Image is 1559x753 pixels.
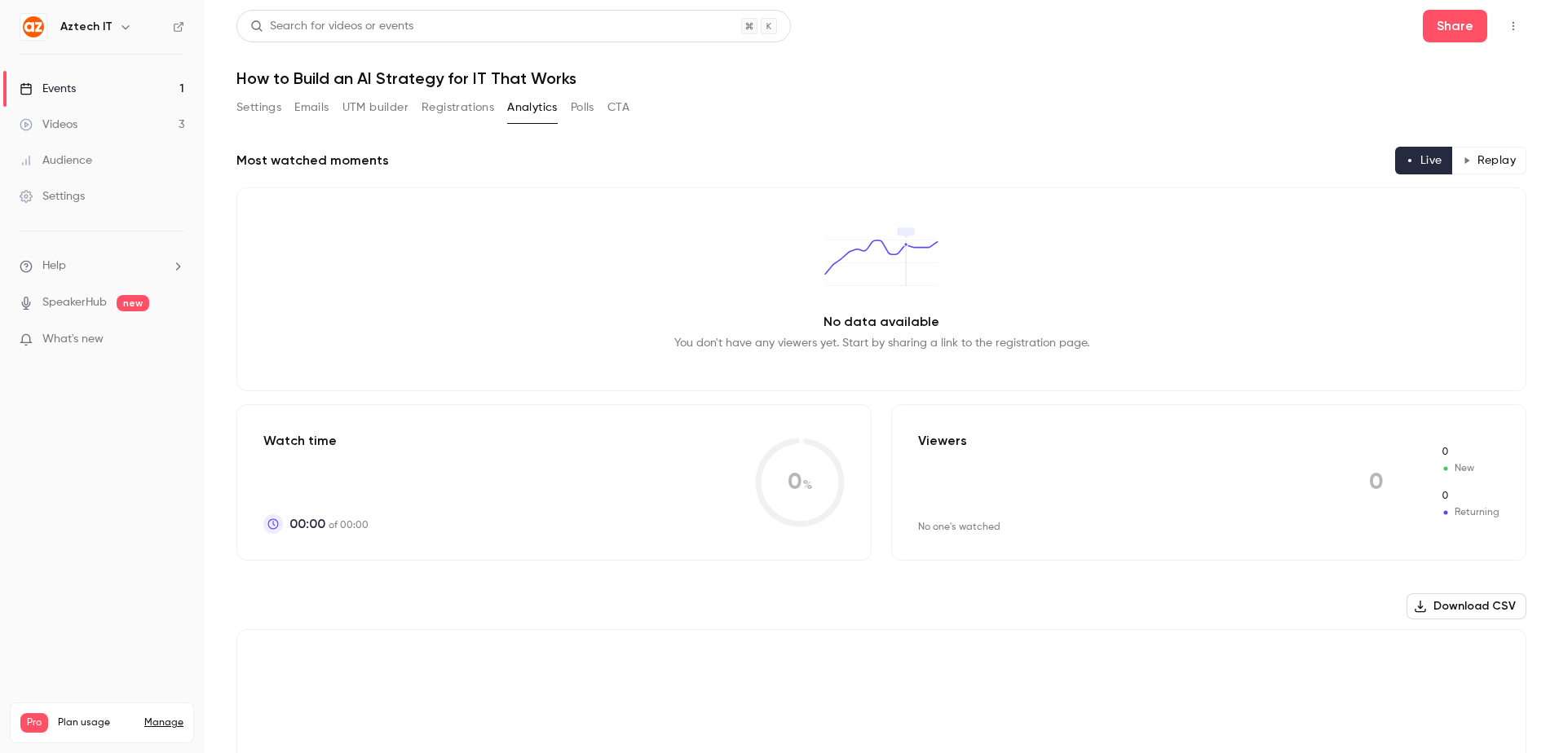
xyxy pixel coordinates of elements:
button: CTA [607,95,629,121]
p: Viewers [918,431,967,451]
span: Returning [1441,505,1499,520]
img: Aztech IT [20,14,46,40]
span: New [1441,445,1499,460]
button: Polls [571,95,594,121]
button: Analytics [507,95,558,121]
div: Settings [20,188,85,205]
button: Live [1395,147,1453,174]
li: help-dropdown-opener [20,258,184,275]
button: Emails [294,95,329,121]
a: Manage [144,716,183,729]
div: Videos [20,117,77,133]
div: Audience [20,152,92,169]
span: New [1441,461,1499,476]
p: You don't have any viewers yet. Start by sharing a link to the registration page. [674,335,1089,351]
h1: How to Build an AI Strategy for IT That Works [236,68,1526,88]
h6: Aztech IT [60,19,113,35]
button: Registrations [422,95,494,121]
p: No data available [824,312,939,332]
span: Pro [20,713,48,733]
span: What's new [42,331,104,348]
span: Returning [1441,489,1499,504]
a: SpeakerHub [42,294,107,311]
div: Events [20,81,76,97]
span: Help [42,258,66,275]
button: UTM builder [342,95,409,121]
h2: Most watched moments [236,151,389,170]
p: of 00:00 [289,514,369,534]
div: Search for videos or events [250,18,413,35]
button: Share [1423,10,1487,42]
button: Download CSV [1407,593,1526,619]
div: No one's watched [918,521,1000,534]
button: Replay [1452,147,1526,174]
span: Plan usage [58,716,135,729]
button: Settings [236,95,281,121]
span: 00:00 [289,514,325,534]
p: Watch time [263,431,369,451]
span: new [117,295,149,311]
